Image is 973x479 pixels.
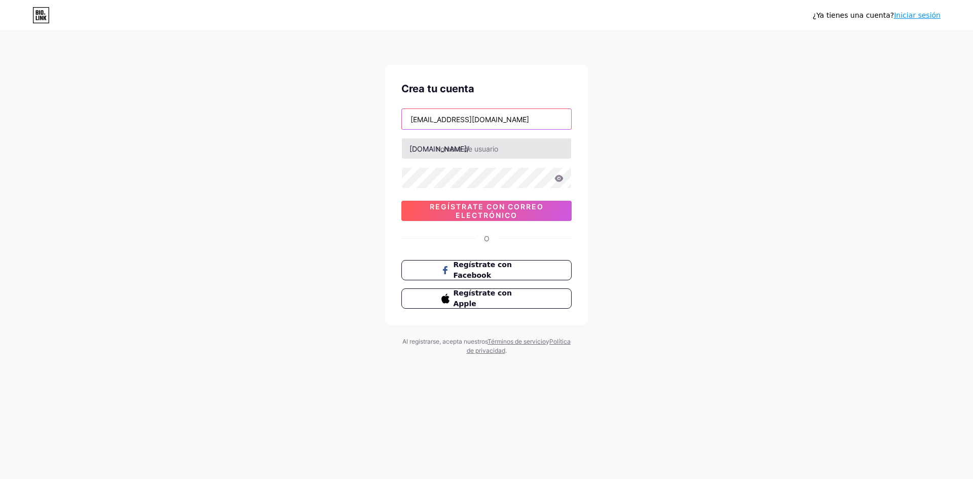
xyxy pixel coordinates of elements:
[454,261,512,279] font: Regístrate con Facebook
[546,338,549,345] font: y
[401,288,572,309] button: Regístrate con Apple
[402,109,571,129] input: Correo electrónico
[484,234,490,243] font: O
[505,347,507,354] font: .
[402,338,488,345] font: Al registrarse, acepta nuestros
[402,138,571,159] input: nombre de usuario
[409,144,469,153] font: [DOMAIN_NAME]/
[430,202,544,219] font: Regístrate con correo electrónico
[813,11,894,19] font: ¿Ya tienes una cuenta?
[401,201,572,221] button: Regístrate con correo electrónico
[488,338,546,345] a: Términos de servicio
[401,260,572,280] button: Regístrate con Facebook
[894,11,941,19] a: Iniciar sesión
[454,289,512,308] font: Regístrate con Apple
[401,83,474,95] font: Crea tu cuenta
